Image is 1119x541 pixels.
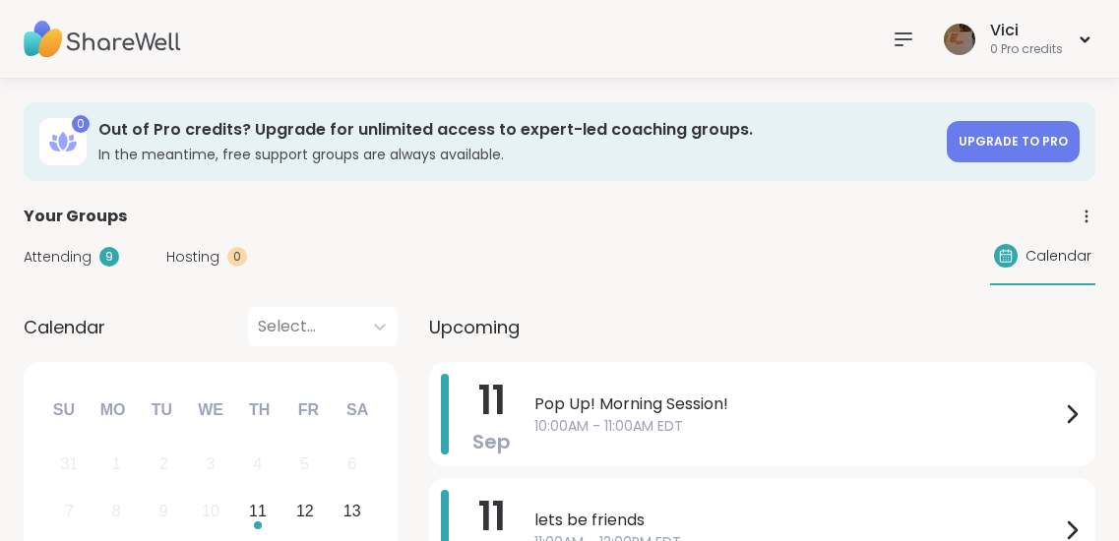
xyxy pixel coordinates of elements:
[189,389,232,432] div: We
[253,451,262,477] div: 4
[48,491,91,533] div: Not available Sunday, September 7th, 2025
[1026,246,1091,267] span: Calendar
[48,444,91,486] div: Not available Sunday, August 31st, 2025
[534,416,1060,437] span: 10:00AM - 11:00AM EDT
[534,392,1060,416] span: Pop Up! Morning Session!
[95,444,138,486] div: Not available Monday, September 1st, 2025
[343,498,361,524] div: 13
[347,451,356,477] div: 6
[143,444,185,486] div: Not available Tuesday, September 2nd, 2025
[300,451,309,477] div: 5
[99,247,119,267] div: 9
[237,444,280,486] div: Not available Thursday, September 4th, 2025
[98,145,935,164] h3: In the meantime, free support groups are always available.
[72,115,90,133] div: 0
[947,121,1080,162] a: Upgrade to Pro
[429,314,520,340] span: Upcoming
[944,24,975,55] img: Vici
[98,119,935,141] h3: Out of Pro credits? Upgrade for unlimited access to expert-led coaching groups.
[24,205,127,228] span: Your Groups
[42,389,86,432] div: Su
[238,389,281,432] div: Th
[166,247,219,268] span: Hosting
[249,498,267,524] div: 11
[296,498,314,524] div: 12
[143,491,185,533] div: Not available Tuesday, September 9th, 2025
[472,428,511,455] span: Sep
[112,451,121,477] div: 1
[60,451,78,477] div: 31
[534,509,1060,532] span: lets be friends
[283,444,326,486] div: Not available Friday, September 5th, 2025
[159,451,168,477] div: 2
[190,444,232,486] div: Not available Wednesday, September 3rd, 2025
[91,389,134,432] div: Mo
[140,389,183,432] div: Tu
[237,491,280,533] div: Choose Thursday, September 11th, 2025
[336,389,379,432] div: Sa
[227,247,247,267] div: 0
[207,451,216,477] div: 3
[990,41,1063,58] div: 0 Pro credits
[202,498,219,524] div: 10
[283,491,326,533] div: Choose Friday, September 12th, 2025
[990,20,1063,41] div: Vici
[95,491,138,533] div: Not available Monday, September 8th, 2025
[24,247,92,268] span: Attending
[112,498,121,524] div: 8
[24,5,181,74] img: ShareWell Nav Logo
[286,389,330,432] div: Fr
[478,373,506,428] span: 11
[959,133,1068,150] span: Upgrade to Pro
[331,444,373,486] div: Not available Saturday, September 6th, 2025
[65,498,74,524] div: 7
[190,491,232,533] div: Not available Wednesday, September 10th, 2025
[24,314,105,340] span: Calendar
[159,498,168,524] div: 9
[331,491,373,533] div: Choose Saturday, September 13th, 2025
